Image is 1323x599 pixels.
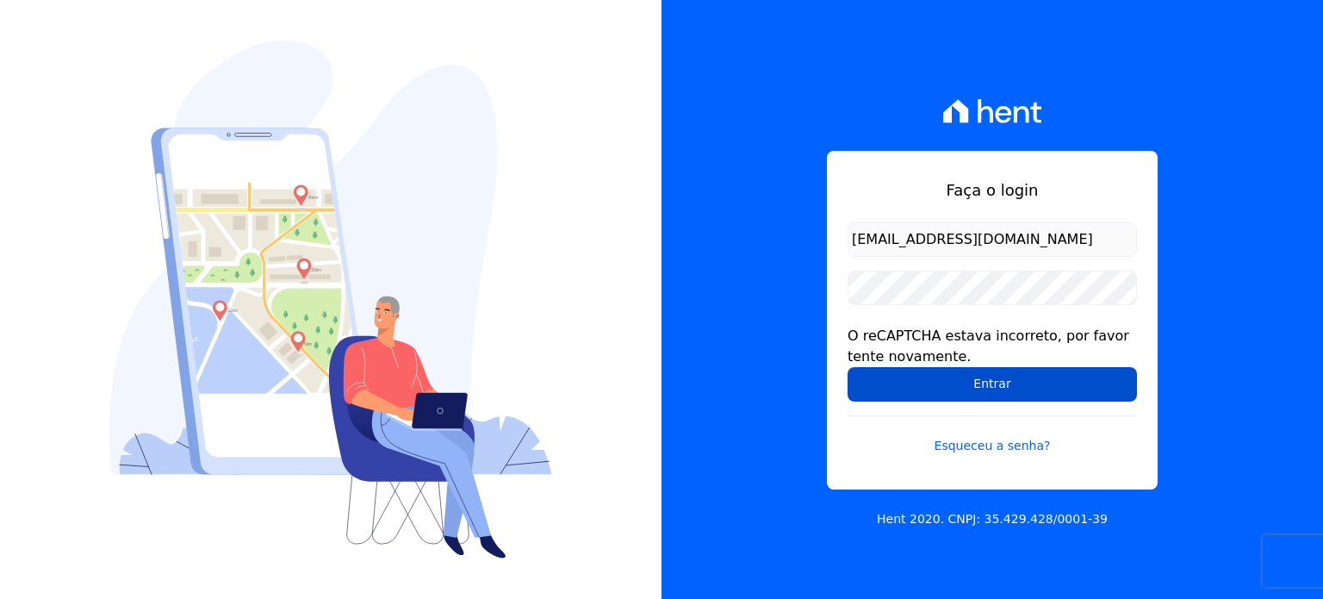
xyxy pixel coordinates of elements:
a: Esqueceu a senha? [848,415,1137,455]
img: Login [109,41,552,558]
h1: Faça o login [848,178,1137,202]
input: Email [848,222,1137,257]
input: Entrar [848,367,1137,402]
p: Hent 2020. CNPJ: 35.429.428/0001-39 [877,510,1108,528]
div: O reCAPTCHA estava incorreto, por favor tente novamente. [848,326,1137,367]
